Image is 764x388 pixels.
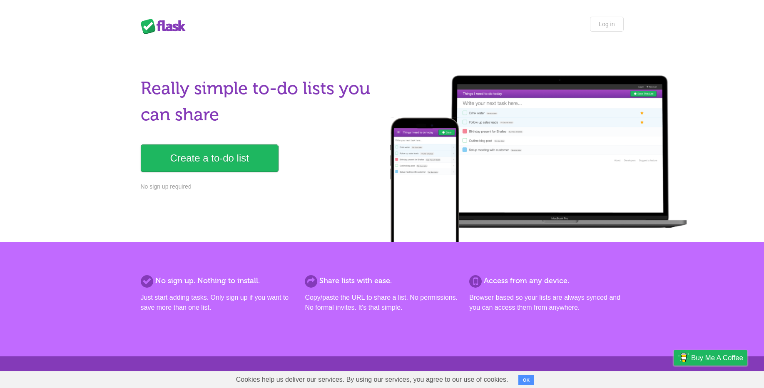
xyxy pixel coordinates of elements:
p: Just start adding tasks. Only sign up if you want to save more than one list. [141,293,295,313]
a: Create a to-do list [141,144,279,172]
span: Buy me a coffee [691,351,743,365]
span: Cookies help us deliver our services. By using our services, you agree to our use of cookies. [228,371,517,388]
a: Buy me a coffee [674,350,747,366]
p: Copy/paste the URL to share a list. No permissions. No formal invites. It's that simple. [305,293,459,313]
img: Buy me a coffee [678,351,689,365]
button: OK [518,375,535,385]
p: No sign up required [141,182,377,191]
div: Flask Lists [141,19,191,34]
p: Browser based so your lists are always synced and you can access them from anywhere. [469,293,623,313]
a: Log in [590,17,623,32]
h1: Really simple to-do lists you can share [141,75,377,128]
h2: Access from any device. [469,275,623,286]
h2: No sign up. Nothing to install. [141,275,295,286]
h2: Share lists with ease. [305,275,459,286]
